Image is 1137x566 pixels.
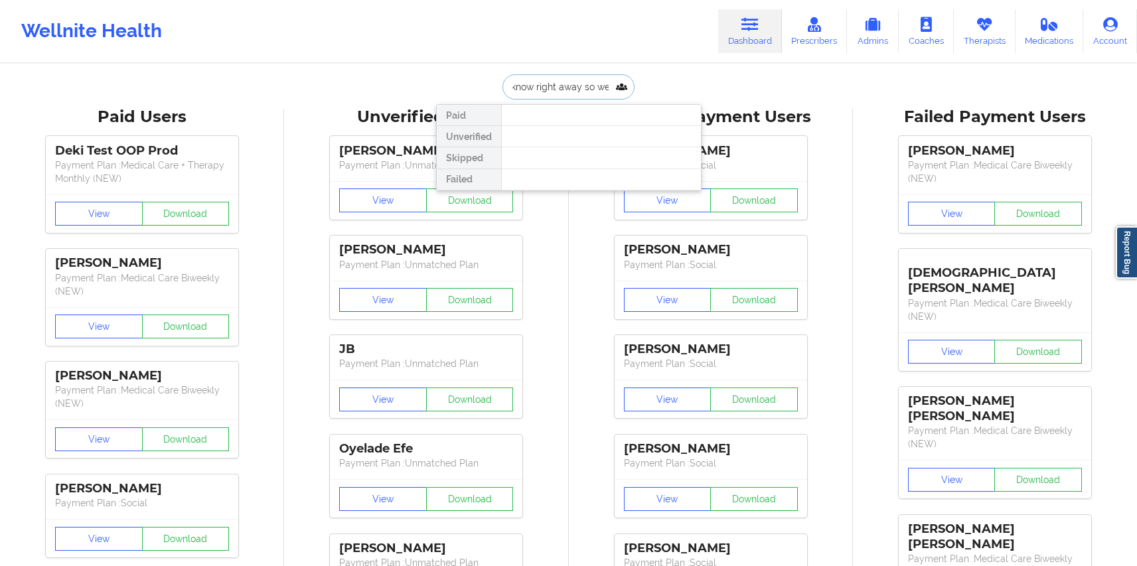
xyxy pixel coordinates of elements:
[908,393,1082,424] div: [PERSON_NAME] [PERSON_NAME]
[782,9,848,53] a: Prescribers
[624,388,712,411] button: View
[578,107,844,127] div: Skipped Payment Users
[55,143,229,159] div: Deki Test OOP Prod
[426,188,514,212] button: Download
[55,159,229,185] p: Payment Plan : Medical Care + Therapy Monthly (NEW)
[1116,226,1137,279] a: Report Bug
[908,159,1082,185] p: Payment Plan : Medical Care Biweekly (NEW)
[339,288,427,312] button: View
[710,487,798,511] button: Download
[899,9,954,53] a: Coaches
[55,202,143,226] button: View
[426,487,514,511] button: Download
[954,9,1016,53] a: Therapists
[624,487,712,511] button: View
[339,159,513,172] p: Payment Plan : Unmatched Plan
[55,368,229,384] div: [PERSON_NAME]
[293,107,559,127] div: Unverified Users
[994,202,1082,226] button: Download
[55,481,229,496] div: [PERSON_NAME]
[624,288,712,312] button: View
[710,188,798,212] button: Download
[55,315,143,338] button: View
[142,202,230,226] button: Download
[339,242,513,257] div: [PERSON_NAME]
[624,143,798,159] div: [PERSON_NAME]
[142,427,230,451] button: Download
[142,527,230,551] button: Download
[55,271,229,298] p: Payment Plan : Medical Care Biweekly (NEW)
[908,255,1082,296] div: [DEMOGRAPHIC_DATA][PERSON_NAME]
[908,202,996,226] button: View
[908,143,1082,159] div: [PERSON_NAME]
[624,159,798,172] p: Payment Plan : Social
[710,288,798,312] button: Download
[994,468,1082,492] button: Download
[55,427,143,451] button: View
[339,457,513,470] p: Payment Plan : Unmatched Plan
[339,143,513,159] div: [PERSON_NAME]
[426,388,514,411] button: Download
[339,487,427,511] button: View
[437,147,501,169] div: Skipped
[624,357,798,370] p: Payment Plan : Social
[862,107,1128,127] div: Failed Payment Users
[908,297,1082,323] p: Payment Plan : Medical Care Biweekly (NEW)
[1083,9,1137,53] a: Account
[339,357,513,370] p: Payment Plan : Unmatched Plan
[710,388,798,411] button: Download
[55,527,143,551] button: View
[908,340,996,364] button: View
[339,541,513,556] div: [PERSON_NAME]
[339,342,513,357] div: JB
[1016,9,1084,53] a: Medications
[339,388,427,411] button: View
[437,126,501,147] div: Unverified
[624,457,798,470] p: Payment Plan : Social
[55,496,229,510] p: Payment Plan : Social
[624,441,798,457] div: [PERSON_NAME]
[142,315,230,338] button: Download
[908,522,1082,552] div: [PERSON_NAME] [PERSON_NAME]
[994,340,1082,364] button: Download
[339,188,427,212] button: View
[55,384,229,410] p: Payment Plan : Medical Care Biweekly (NEW)
[9,107,275,127] div: Paid Users
[624,258,798,271] p: Payment Plan : Social
[624,342,798,357] div: [PERSON_NAME]
[624,242,798,257] div: [PERSON_NAME]
[624,541,798,556] div: [PERSON_NAME]
[908,468,996,492] button: View
[437,169,501,190] div: Failed
[339,441,513,457] div: Oyelade Efe
[718,9,782,53] a: Dashboard
[624,188,712,212] button: View
[426,288,514,312] button: Download
[437,105,501,126] div: Paid
[339,258,513,271] p: Payment Plan : Unmatched Plan
[908,424,1082,451] p: Payment Plan : Medical Care Biweekly (NEW)
[55,255,229,271] div: [PERSON_NAME]
[847,9,899,53] a: Admins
